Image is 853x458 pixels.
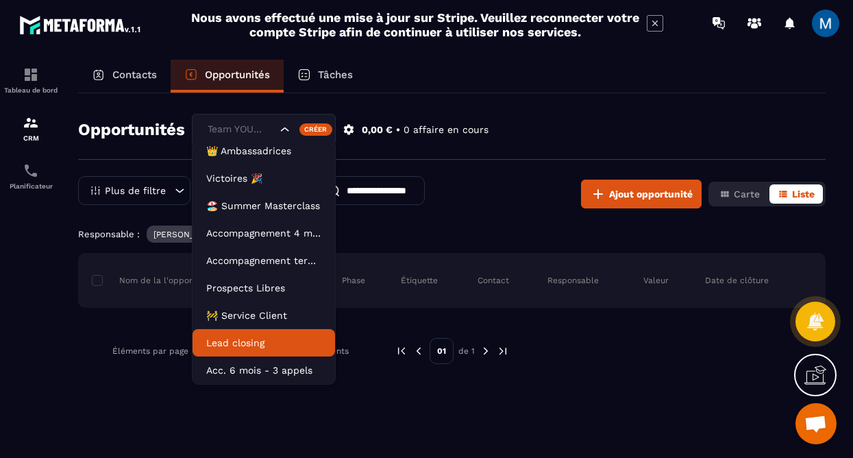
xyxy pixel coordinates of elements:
p: Acc. 6 mois - 3 appels [206,363,321,377]
a: schedulerschedulerPlanificateur [3,152,58,200]
p: Accompagnement 4 mois [206,226,321,240]
p: 0 affaire en cours [404,123,489,136]
p: Contacts [112,69,157,81]
div: Créer [299,123,333,136]
div: Search for option [192,114,336,145]
p: Lead closing [206,336,321,350]
img: scheduler [23,162,39,179]
div: Ouvrir le chat [795,403,837,444]
span: Carte [734,189,760,200]
img: formation [23,114,39,131]
p: • [396,123,400,136]
p: Accompagnement terminé [206,254,321,267]
p: Tâches [318,69,353,81]
p: Victoires 🎉 [206,171,321,185]
p: Tableau de bord [3,86,58,94]
a: Contacts [78,60,171,93]
img: next [497,345,509,357]
p: Phase [342,275,365,286]
p: Éléments par page [112,346,188,356]
img: next [480,345,492,357]
p: Planificateur [3,182,58,190]
p: 01 [430,338,454,364]
p: CRM [3,134,58,142]
h2: Opportunités [78,116,185,143]
span: Ajout opportunité [609,187,693,201]
img: formation [23,67,39,83]
p: Nom de la l'opportunité [92,275,216,286]
p: 🏖️ Summer Masterclass [206,199,321,213]
p: 0,00 € [362,123,393,136]
p: Prospects Libres [206,281,321,295]
input: Search for option [204,122,277,137]
button: Liste [769,184,823,204]
p: de 1 [458,346,475,357]
p: Date de clôture [705,275,769,286]
p: [PERSON_NAME] [153,230,221,239]
a: Tâches [284,60,367,93]
button: Carte [711,184,768,204]
img: prev [395,345,408,357]
a: formationformationCRM [3,104,58,152]
p: Opportunités [205,69,270,81]
span: Liste [792,189,815,200]
p: 👑 Ambassadrices [206,144,321,158]
p: Étiquette [401,275,438,286]
button: Ajout opportunité [581,180,702,208]
p: Plus de filtre [105,186,166,195]
a: formationformationTableau de bord [3,56,58,104]
h2: Nous avons effectué une mise à jour sur Stripe. Veuillez reconnecter votre compte Stripe afin de ... [190,10,640,39]
img: prev [412,345,425,357]
p: Valeur [643,275,669,286]
p: Responsable : [78,229,140,239]
a: Opportunités [171,60,284,93]
p: Responsable [547,275,599,286]
img: logo [19,12,143,37]
p: Contact [478,275,509,286]
p: 🚧 Service Client [206,309,321,322]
